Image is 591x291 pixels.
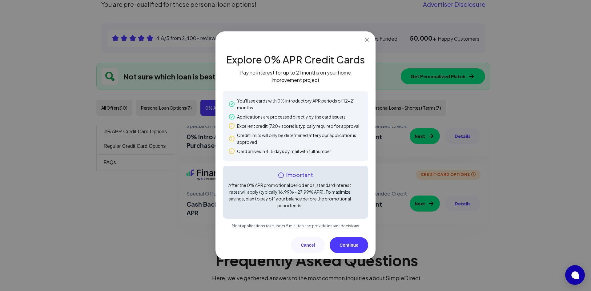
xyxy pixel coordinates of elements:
[237,69,354,84] p: Pay no interest for up to 21 months on your home improvement project
[268,38,323,50] img: logo
[226,54,365,65] h2: Explore 0% APR Credit Cards
[237,132,362,146] span: Credit limits will only be determined after your application is approved
[228,182,352,209] p: After the 0% APR promotional period ends, standard interest rates will apply (typically 16.99% - ...
[364,38,369,42] span: close
[228,171,363,180] h3: Important
[229,149,235,154] span: info-circle
[237,98,362,111] span: You'll see cards with 0% introductory APR periods of 12-21 months
[291,237,325,253] button: Cancel
[364,37,370,43] button: Close
[223,224,368,229] p: Most applications take under 5 minutes and provide instant decisions
[229,136,235,142] span: info-circle
[237,114,346,120] span: Applications are processed directly by the card issuers
[229,102,235,107] span: check-circle
[229,123,235,129] span: info-circle
[565,265,585,285] button: Open chat window
[229,114,235,120] span: check-circle
[237,148,332,155] span: Card arrives in 4-5 days by mail with full number.
[237,123,359,130] span: Excellent credit (720+ score) is typically required for approval
[330,237,368,253] button: Continue
[278,172,284,178] span: info-circle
